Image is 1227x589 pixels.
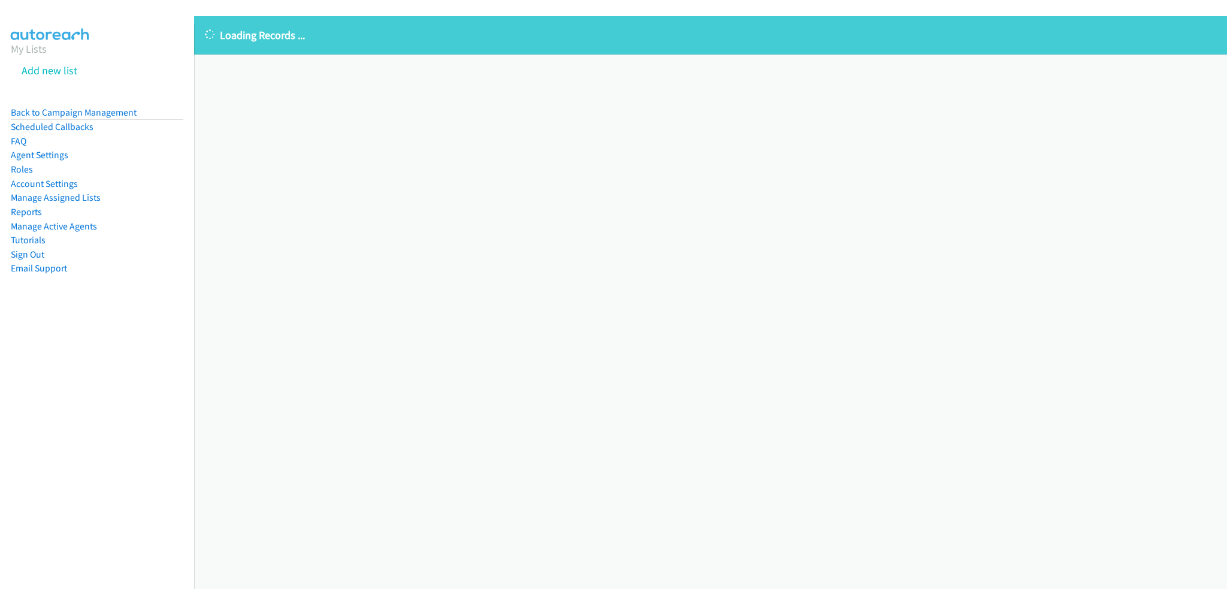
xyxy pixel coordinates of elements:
a: My Lists [11,42,47,56]
iframe: Resource Center [1193,247,1227,342]
a: Sign Out [11,249,44,260]
a: Agent Settings [11,149,68,161]
a: Reports [11,206,42,218]
a: Roles [11,164,33,175]
a: Email Support [11,262,67,274]
a: Manage Assigned Lists [11,192,101,203]
a: Manage Active Agents [11,221,97,232]
a: Account Settings [11,178,78,189]
p: Loading Records ... [205,27,1216,43]
a: Add new list [22,64,77,77]
a: Scheduled Callbacks [11,121,93,132]
a: FAQ [11,135,26,147]
a: Tutorials [11,234,46,246]
a: Back to Campaign Management [11,107,137,118]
